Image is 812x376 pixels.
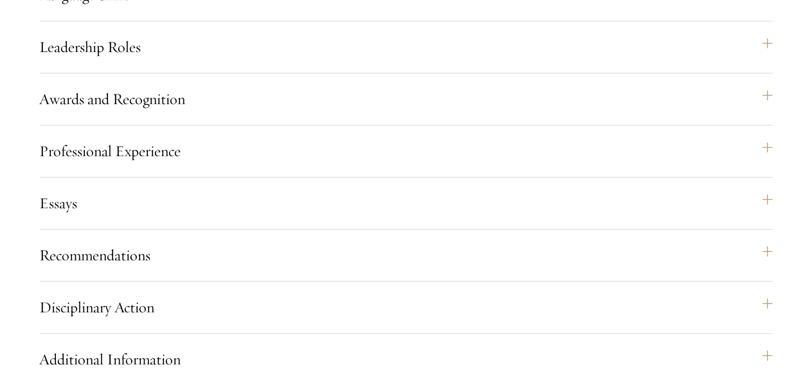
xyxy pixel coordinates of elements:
[40,136,773,166] button: Professional Experience
[40,31,773,62] button: Leadership Roles
[40,292,773,323] button: Disciplinary Action
[40,188,773,219] button: Essays
[40,240,773,271] button: Recommendations
[40,84,773,114] button: Awards and Recognition
[40,344,773,375] button: Additional Information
